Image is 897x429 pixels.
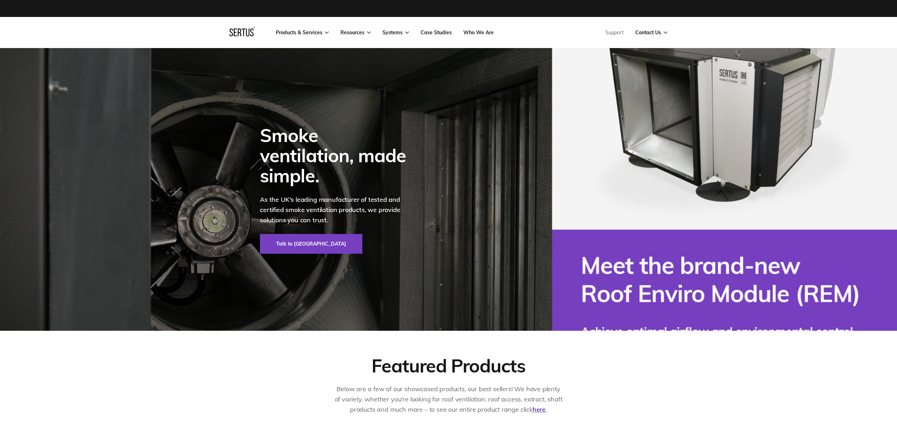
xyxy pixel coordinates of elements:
a: Resources [340,29,371,36]
div: Smoke ventilation, made simple. [260,125,415,186]
a: Case Studies [421,29,452,36]
div: Featured Products [372,354,525,377]
a: Systems [382,29,409,36]
a: Who We Are [463,29,494,36]
a: Support [605,29,624,36]
p: As the UK's leading manufacturer of tested and certified smoke ventilation products, we provide s... [260,195,415,225]
a: Products & Services [276,29,329,36]
a: Talk to [GEOGRAPHIC_DATA] [260,234,362,254]
a: Contact Us [635,29,667,36]
p: Below are a few of our showcased products, our best sellers! We have plenty of variety, whether y... [334,384,563,415]
a: here [533,405,546,413]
